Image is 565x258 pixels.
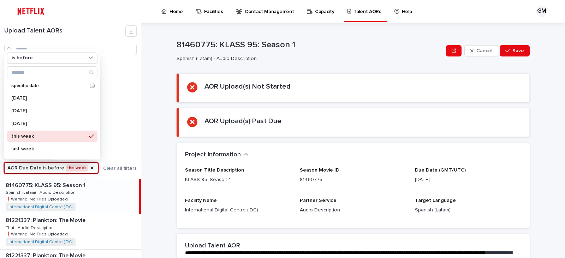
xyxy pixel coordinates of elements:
[300,168,339,173] span: Season Movie ID
[4,162,98,174] button: AOR Due Date
[415,168,466,173] span: Due Date (GMT/UTC)
[185,198,217,203] span: Facility Name
[185,151,241,159] h2: Project Information
[300,198,337,203] span: Partner Service
[8,205,73,210] a: International Digital Centre (IDC)
[185,206,291,214] p: International Digital Centre (IDC)
[415,206,521,214] p: Spanish (Latam)
[204,82,291,91] h2: AOR Upload(s) Not Started
[7,66,97,78] div: Search
[177,56,440,62] p: Spanish (Latam) - Audio Description
[103,166,137,171] span: Clear all filters
[4,27,125,35] h1: Upload Talent AORs
[177,40,443,50] p: 81460775: KLASS 95: Season 1
[185,168,244,173] span: Season Title Description
[4,44,137,55] input: Search
[100,163,137,174] button: Clear all filters
[185,151,249,159] button: Project Information
[11,134,86,139] p: this week
[6,181,87,189] p: 81460775: KLASS 95: Season 1
[11,121,86,126] p: [DATE]
[11,84,87,88] p: specific date
[11,146,86,151] p: last week
[11,96,86,101] p: [DATE]
[6,196,69,202] p: ❗️Warning: No Files Uploaded
[300,176,406,184] p: 81460775
[8,240,73,245] a: International Digital Centre (IDC)
[415,198,456,203] span: Target Language
[6,230,69,237] p: ❗️Warning: No Files Uploaded
[7,67,97,78] input: Search
[6,216,87,224] p: 81221337: Plankton: The Movie
[300,206,406,214] p: Audio Description
[204,117,281,125] h2: AOR Upload(s) Past Due
[464,45,498,56] button: Cancel
[415,176,521,184] p: [DATE]
[14,4,48,18] img: ifQbXi3ZQGMSEF7WDB7W
[6,224,55,230] p: Thai - Audio Description
[11,108,86,113] p: [DATE]
[7,80,97,91] div: specific date
[476,48,492,53] span: Cancel
[185,176,291,184] p: KLASS 95: Season 1
[6,189,77,195] p: Spanish (Latam) - Audio Description
[500,45,530,56] button: Save
[185,242,240,250] h2: Upload Talent AOR
[536,6,547,17] div: GM
[512,48,524,53] span: Save
[12,55,33,61] p: is before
